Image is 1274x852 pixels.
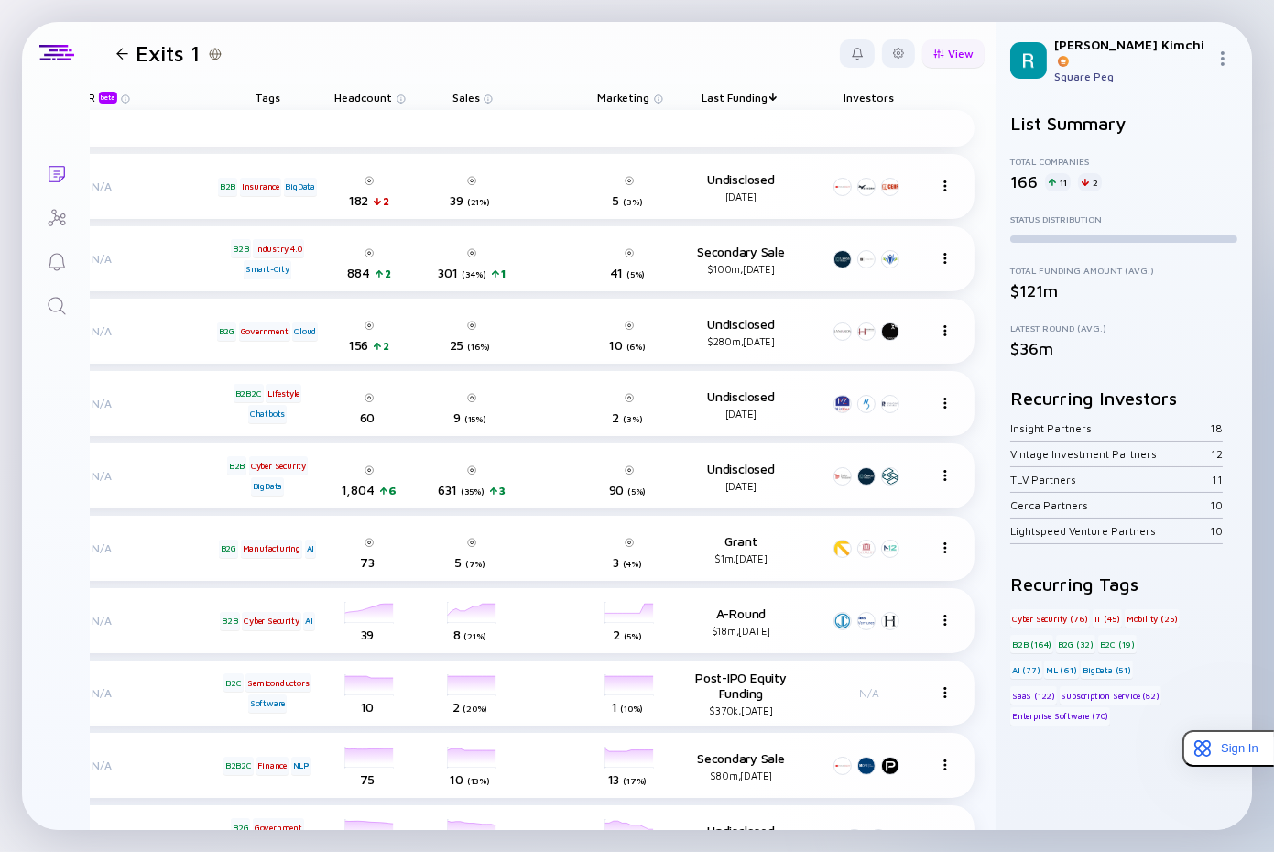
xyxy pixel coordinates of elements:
[217,322,236,341] div: B2G
[1010,421,1210,435] div: Insight Partners
[828,84,910,110] div: Investors
[1212,473,1223,486] div: 11
[940,542,951,553] img: Menu
[219,540,238,558] div: B2G
[42,252,161,266] div: N/A
[940,325,951,336] img: Menu
[681,408,800,420] div: [DATE]
[702,91,768,104] span: Last Funding
[303,612,315,630] div: AI
[22,194,91,238] a: Investor Map
[940,253,951,264] img: Menu
[240,178,281,196] div: Insurance
[244,260,291,279] div: Smart-City
[940,615,951,626] img: Menu
[598,91,650,104] span: Marketing
[681,171,800,202] div: Undisclosed
[1093,609,1123,628] div: IT (45)
[99,92,117,104] div: beta
[42,541,161,555] div: N/A
[681,670,800,716] div: Post-IPO Equity Funding
[1125,609,1180,628] div: Mobility (25)
[1078,173,1102,191] div: 2
[1010,498,1210,512] div: Cerca Partners
[253,818,304,836] div: Government
[828,686,910,700] div: N/A
[681,480,800,492] div: [DATE]
[1010,573,1237,595] h2: Recurring Tags
[681,606,800,637] div: A-Round
[1010,213,1237,224] div: Status Distribution
[242,612,300,630] div: Cyber Security
[681,191,800,202] div: [DATE]
[922,39,985,68] button: View
[335,91,393,104] span: Headcount
[1010,265,1237,276] div: Total Funding Amount (Avg.)
[681,552,800,564] div: $1m, [DATE]
[1060,686,1161,705] div: Subscription Service (82)
[266,384,301,402] div: Lifestyle
[1215,51,1230,66] img: Menu
[1054,70,1208,83] div: Square Peg
[1045,173,1071,191] div: 11
[42,469,161,483] div: N/A
[1098,635,1137,653] div: B2C (19)
[1010,609,1090,628] div: Cyber Security (76)
[940,759,951,770] img: Menu
[681,750,800,781] div: Secondary Sale
[940,470,951,481] img: Menu
[22,150,91,194] a: Lists
[305,540,317,558] div: AI
[1010,635,1053,653] div: B2B (164)
[251,477,285,496] div: BigData
[452,91,480,104] span: Sales
[1010,113,1237,134] h2: List Summary
[1010,322,1237,333] div: Latest Round (Avg.)
[22,238,91,282] a: Reminders
[22,282,91,326] a: Search
[681,335,800,347] div: $280m, [DATE]
[292,322,318,341] div: Cloud
[1056,635,1095,653] div: B2G (32)
[42,324,161,338] div: N/A
[218,178,237,196] div: B2B
[231,239,250,257] div: B2B
[1044,661,1079,679] div: ML (61)
[681,263,800,275] div: $100m, [DATE]
[681,244,800,275] div: Secondary Sale
[223,757,254,775] div: B2B2C
[1010,42,1047,79] img: Roy Profile Picture
[1081,661,1133,679] div: BigData (51)
[42,759,161,772] div: N/A
[245,673,310,692] div: Semiconductors
[1010,707,1110,726] div: Enterprise Software (70)
[1010,447,1211,461] div: Vintage Investment Partners
[248,694,287,713] div: Software
[681,533,800,564] div: Grant
[220,612,239,630] div: B2B
[42,686,161,700] div: N/A
[256,757,289,775] div: Finance
[940,398,951,409] img: Menu
[1010,172,1038,191] div: 166
[1010,281,1237,300] div: $121m
[42,614,161,628] div: N/A
[234,384,264,402] div: B2B2C
[681,316,800,347] div: Undisclosed
[1010,473,1212,486] div: TLV Partners
[681,625,800,637] div: $18m, [DATE]
[253,239,304,257] div: Industry 4.0
[1010,686,1057,705] div: SaaS (122)
[216,84,319,110] div: Tags
[1010,661,1042,679] div: AI (77)
[231,818,250,836] div: B2G
[940,687,951,698] img: Menu
[227,456,246,475] div: B2B
[1211,447,1223,461] div: 12
[291,757,311,775] div: NLP
[1010,339,1237,358] div: $36m
[940,180,951,191] img: Menu
[681,770,800,781] div: $80m, [DATE]
[136,40,201,66] h1: Exits 1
